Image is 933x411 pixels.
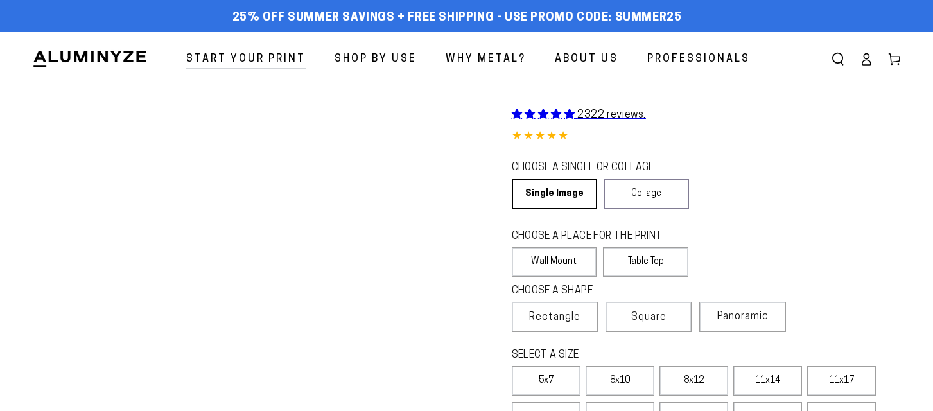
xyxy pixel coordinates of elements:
[325,42,426,76] a: Shop By Use
[512,247,597,277] label: Wall Mount
[555,50,618,69] span: About Us
[529,310,580,325] span: Rectangle
[807,366,876,396] label: 11x17
[512,179,597,209] a: Single Image
[232,11,682,25] span: 25% off Summer Savings + Free Shipping - Use Promo Code: SUMMER25
[717,311,769,322] span: Panoramic
[604,179,689,209] a: Collage
[733,366,802,396] label: 11x14
[631,310,667,325] span: Square
[824,45,852,73] summary: Search our site
[446,50,526,69] span: Why Metal?
[512,229,677,244] legend: CHOOSE A PLACE FOR THE PRINT
[603,247,688,277] label: Table Top
[545,42,628,76] a: About Us
[638,42,760,76] a: Professionals
[512,161,677,175] legend: CHOOSE A SINGLE OR COLLAGE
[177,42,315,76] a: Start Your Print
[512,348,740,363] legend: SELECT A SIZE
[659,366,728,396] label: 8x12
[512,284,679,299] legend: CHOOSE A SHAPE
[436,42,536,76] a: Why Metal?
[512,110,646,120] a: 2322 reviews.
[647,50,750,69] span: Professionals
[32,49,148,69] img: Aluminyze
[586,366,654,396] label: 8x10
[577,110,646,120] span: 2322 reviews.
[186,50,306,69] span: Start Your Print
[512,128,902,146] div: 4.85 out of 5.0 stars
[335,50,417,69] span: Shop By Use
[512,366,580,396] label: 5x7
